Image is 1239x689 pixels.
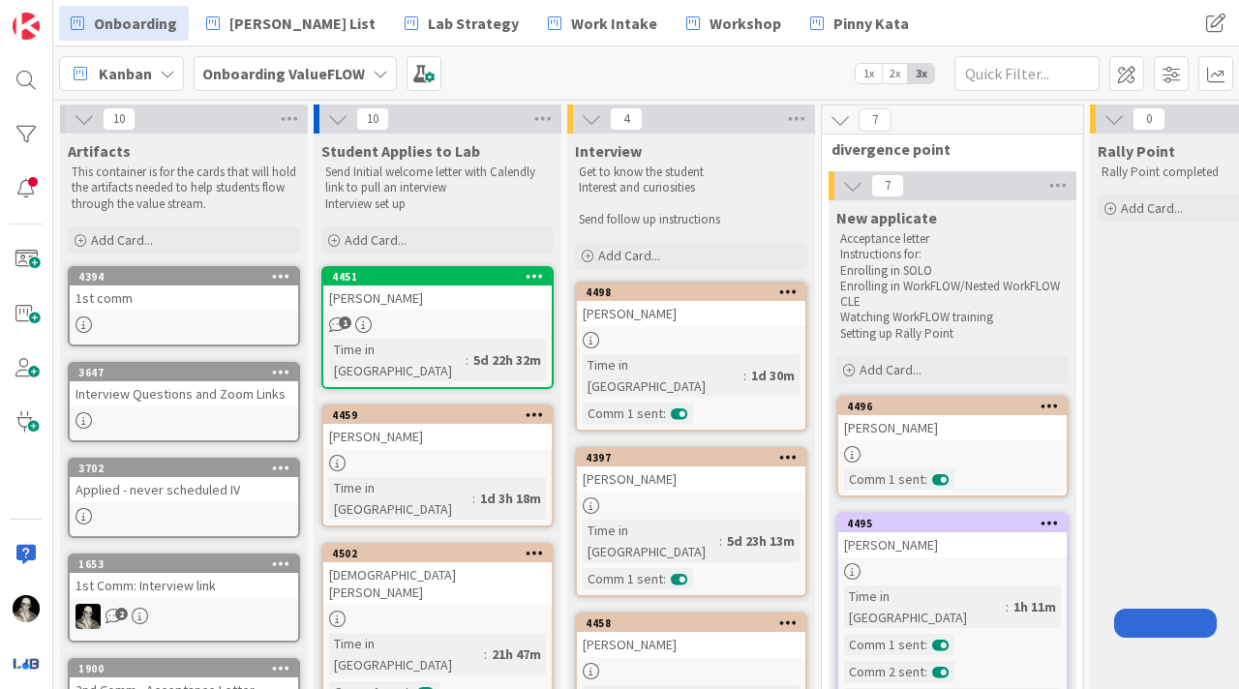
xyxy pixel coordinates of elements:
p: Send follow up instructions [579,212,803,227]
div: Time in [GEOGRAPHIC_DATA] [583,520,719,562]
span: : [924,634,927,655]
span: Add Card... [598,247,660,264]
div: [PERSON_NAME] [577,466,805,492]
div: 1d 30m [746,365,800,386]
p: This container is for the cards that will hold the artifacts needed to help students flow through... [72,165,296,212]
img: WS [76,604,101,629]
p: Interview set up [325,196,550,212]
span: Add Card... [860,361,922,378]
div: 4459[PERSON_NAME] [323,406,552,449]
div: 5d 22h 32m [468,349,546,371]
a: Pinny Kata [799,6,921,41]
div: 1900 [70,660,298,677]
div: Comm 1 sent [844,634,924,655]
div: Time in [GEOGRAPHIC_DATA] [583,354,743,397]
div: [PERSON_NAME] [838,532,1067,557]
input: Quick Filter... [954,56,1100,91]
div: 4458 [577,614,805,632]
div: Comm 2 sent [844,661,924,682]
div: Time in [GEOGRAPHIC_DATA] [329,339,466,381]
span: Pinny Kata [833,12,909,35]
img: avatar [13,649,40,676]
a: 4397[PERSON_NAME]Time in [GEOGRAPHIC_DATA]:5d 23h 13mComm 1 sent: [575,447,807,597]
div: [PERSON_NAME] [577,632,805,657]
span: 10 [103,107,136,131]
div: 4394 [78,270,298,284]
span: : [663,403,666,424]
span: : [719,530,722,552]
div: 16531st Comm: Interview link [70,555,298,598]
a: Lab Strategy [393,6,530,41]
span: : [472,488,475,509]
a: [PERSON_NAME] List [195,6,387,41]
div: 4451 [332,270,552,284]
span: divergence point [831,139,1059,159]
span: Kanban [99,62,152,85]
a: 3647Interview Questions and Zoom Links [68,362,300,442]
span: 2 [115,608,128,620]
a: 4459[PERSON_NAME]Time in [GEOGRAPHIC_DATA]:1d 3h 18m [321,404,554,527]
div: Time in [GEOGRAPHIC_DATA] [329,633,484,675]
span: : [663,568,666,589]
span: Workshop [710,12,781,35]
div: 4397[PERSON_NAME] [577,449,805,492]
div: 1900 [78,662,298,675]
div: 3702 [70,460,298,477]
span: 2x [882,64,908,83]
span: 1 [339,316,351,329]
p: Enrolling in SOLO [840,263,1065,279]
div: 3647 [78,366,298,379]
div: 4459 [332,408,552,422]
div: 4397 [577,449,805,466]
div: 4496[PERSON_NAME] [838,398,1067,440]
span: 3x [908,64,934,83]
a: Work Intake [536,6,669,41]
img: Visit kanbanzone.com [13,13,40,40]
div: 1653 [78,557,298,571]
div: 4495[PERSON_NAME] [838,515,1067,557]
div: 4502[DEMOGRAPHIC_DATA][PERSON_NAME] [323,545,552,605]
div: 43941st comm [70,268,298,311]
span: 7 [871,174,904,197]
p: Acceptance letter [840,231,1065,247]
div: 4451[PERSON_NAME] [323,268,552,311]
div: 4459 [323,406,552,424]
div: Comm 1 sent [583,568,663,589]
div: Time in [GEOGRAPHIC_DATA] [329,477,472,520]
div: 1st Comm: Interview link [70,573,298,598]
span: 1x [856,64,882,83]
a: 4496[PERSON_NAME]Comm 1 sent: [836,396,1069,497]
p: Instructions for: [840,247,1065,262]
span: : [743,365,746,386]
div: 3702 [78,462,298,475]
p: Enrolling in WorkFLOW/Nested WorkFLOW CLE [840,279,1065,311]
div: 4496 [847,400,1067,413]
div: 1d 3h 18m [475,488,546,509]
div: 5d 23h 13m [722,530,800,552]
div: [PERSON_NAME] [323,424,552,449]
p: Get to know the student [579,165,803,180]
div: 4502 [323,545,552,562]
div: 3647Interview Questions and Zoom Links [70,364,298,406]
div: Interview Questions and Zoom Links [70,381,298,406]
div: Comm 1 sent [583,403,663,424]
span: Artifacts [68,141,131,161]
span: Add Card... [1121,199,1183,217]
div: 4495 [838,515,1067,532]
div: [PERSON_NAME] [838,415,1067,440]
span: 7 [859,108,891,132]
a: Onboarding [59,6,189,41]
a: 4498[PERSON_NAME]Time in [GEOGRAPHIC_DATA]:1d 30mComm 1 sent: [575,282,807,432]
div: 4498[PERSON_NAME] [577,284,805,326]
span: : [1006,596,1009,617]
span: : [924,661,927,682]
div: 4496 [838,398,1067,415]
p: Interest and curiosities [579,180,803,195]
div: Applied - never scheduled IV [70,477,298,502]
a: 4451[PERSON_NAME]Time in [GEOGRAPHIC_DATA]:5d 22h 32m [321,266,554,389]
span: Onboarding [94,12,177,35]
span: Rally Point [1098,141,1175,161]
a: 43941st comm [68,266,300,346]
div: Time in [GEOGRAPHIC_DATA] [844,585,1006,628]
div: 4458 [586,616,805,630]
